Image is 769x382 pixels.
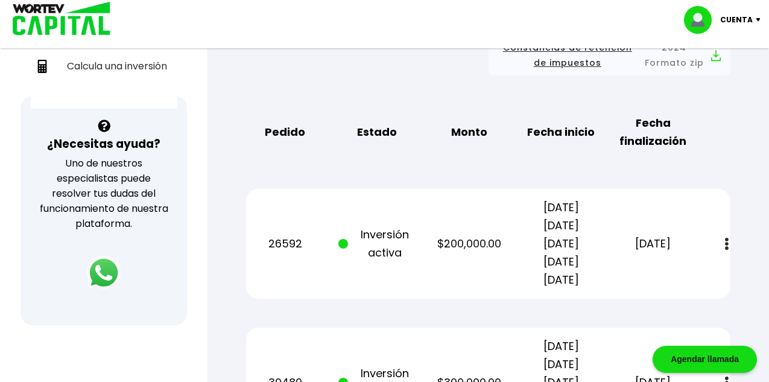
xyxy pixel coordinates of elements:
b: Fecha finalización [614,114,691,150]
img: calculadora-icon.17d418c4.svg [36,60,49,73]
img: icon-down [753,18,769,22]
b: Fecha inicio [527,123,595,141]
p: Inversión activa [338,226,416,262]
p: 26592 [246,235,323,253]
a: Calcula una inversión [31,54,177,78]
button: Constancias de retención de impuestos2024 Formato zip [498,40,721,71]
img: profile-image [684,6,720,34]
span: Constancias de retención de impuestos [498,40,638,71]
div: Agendar llamada [653,346,757,373]
b: Monto [451,123,487,141]
p: $200,000.00 [430,235,507,253]
p: [DATE] [DATE] [DATE] [DATE] [DATE] [522,199,600,289]
b: Pedido [265,123,305,141]
p: Uno de nuestros especialistas puede resolver tus dudas del funcionamiento de nuestra plataforma. [36,156,171,231]
p: Cuenta [720,11,753,29]
p: [DATE] [614,235,691,253]
h3: ¿Necesitas ayuda? [47,135,160,153]
img: logos_whatsapp-icon.242b2217.svg [87,256,121,290]
b: Estado [357,123,397,141]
